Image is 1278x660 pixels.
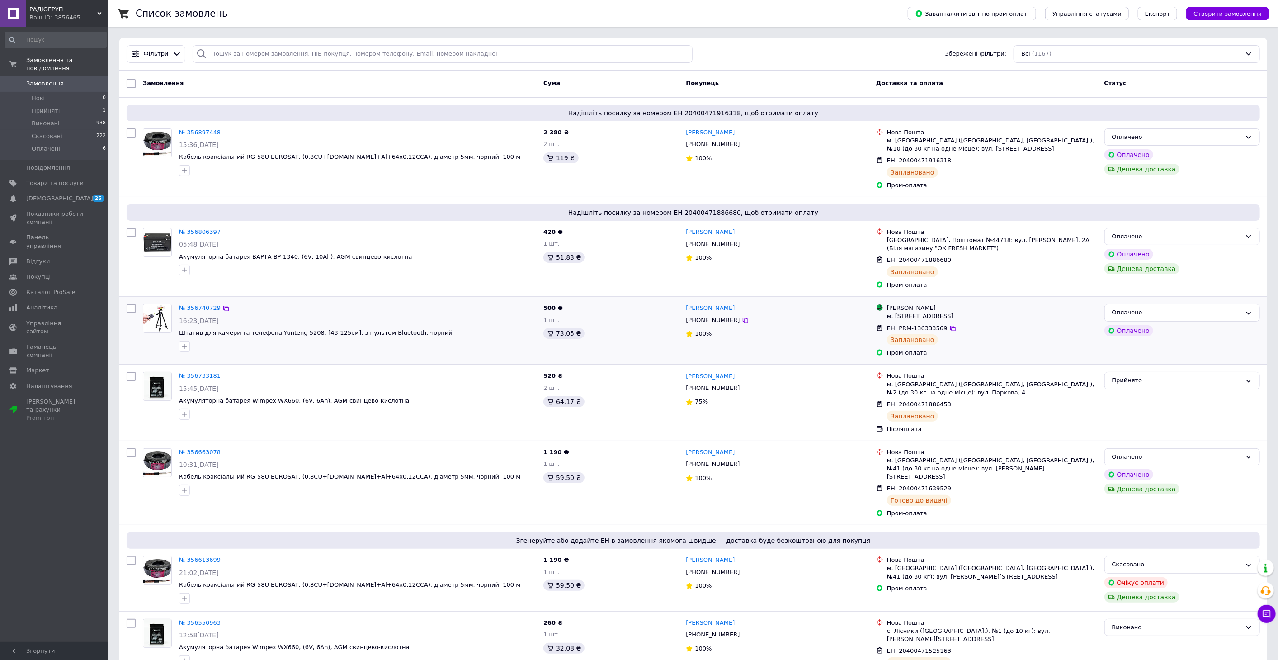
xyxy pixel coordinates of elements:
[887,627,1097,643] div: с. Лісники ([GEOGRAPHIC_DATA].), №1 (до 10 кг): вул. [PERSON_NAME][STREET_ADDRESS]
[1104,592,1179,603] div: Дешева доставка
[29,14,108,22] div: Ваш ID: 3856465
[887,157,951,164] span: ЕН: 20400471916318
[1112,133,1241,142] div: Оплачено
[684,314,741,326] div: [PHONE_NUMBER]
[179,329,453,336] span: Штатив для камери та телефона Yunteng 5208, [43-125см], з пультом Bluetooth, чорний
[686,128,735,137] a: [PERSON_NAME]
[26,398,84,423] span: [PERSON_NAME] та рахунки
[179,241,219,248] span: 05:48[DATE]
[143,449,171,477] img: Фото товару
[1104,484,1179,494] div: Дешева доставка
[684,238,741,250] div: [PHONE_NUMBER]
[887,425,1097,433] div: Післяплата
[179,129,221,136] a: № 356897448
[684,458,741,470] div: [PHONE_NUMBER]
[179,253,412,260] a: Акумуляторна батарея ВАРТА BP-1340, (6V, 10Ah), AGM свинцево-кислотна
[193,45,692,63] input: Пошук за номером замовлення, ПІБ покупця, номером телефону, Email, номером накладної
[1104,469,1153,480] div: Оплачено
[32,132,62,140] span: Скасовані
[543,619,563,626] span: 260 ₴
[543,556,569,563] span: 1 190 ₴
[695,645,712,652] span: 100%
[143,129,171,157] img: Фото товару
[26,382,72,390] span: Налаштування
[543,643,585,654] div: 32.08 ₴
[887,495,951,506] div: Готово до видачі
[1112,232,1241,242] div: Оплачено
[887,584,1097,593] div: Пром-оплата
[1193,10,1262,17] span: Створити замовлення
[543,372,563,379] span: 520 ₴
[143,304,171,332] img: Фото товару
[96,119,106,128] span: 938
[945,50,1006,58] span: Збережені фільтри:
[96,132,106,140] span: 222
[26,80,64,88] span: Замовлення
[103,94,106,102] span: 0
[887,448,1097,456] div: Нова Пошта
[29,5,97,14] span: РАДІОГРУП
[686,556,735,565] a: [PERSON_NAME]
[543,328,585,339] div: 73.05 ₴
[26,195,93,203] span: [DEMOGRAPHIC_DATA]
[1104,164,1179,175] div: Дешева доставка
[543,580,585,591] div: 59.50 ₴
[143,372,172,401] a: Фото товару
[1104,149,1153,160] div: Оплачено
[543,317,560,323] span: 1 шт.
[179,153,520,160] a: Кабель коаксіальний RG-58U EUROSAT, (0.8СU+[DOMAIN_NAME]+Al+64х0.12CCA), діаметр 5мм, чорний, 100 м
[908,7,1036,20] button: Завантажити звіт по пром-оплаті
[179,619,221,626] a: № 356550963
[887,509,1097,518] div: Пром-оплата
[1032,50,1052,57] span: (1167)
[686,80,719,86] span: Покупець
[1021,50,1030,58] span: Всі
[887,228,1097,236] div: Нова Пошта
[143,80,184,86] span: Замовлення
[543,385,560,391] span: 2 шт.
[1112,560,1241,570] div: Скасовано
[179,581,520,588] a: Кабель коаксіальний RG-58U EUROSAT, (0.8СU+[DOMAIN_NAME]+Al+64х0.12CCA), діаметр 5мм, чорний, 100 м
[543,152,579,163] div: 119 ₴
[143,128,172,157] a: Фото товару
[695,155,712,161] span: 100%
[1104,80,1127,86] span: Статус
[143,233,171,252] img: Фото товару
[130,109,1256,118] span: Надішліть посилку за номером ЕН 20400471916318, щоб отримати оплату
[26,179,84,187] span: Товари та послуги
[179,632,219,639] span: 12:58[DATE]
[179,304,221,311] a: № 356740729
[887,556,1097,564] div: Нова Пошта
[887,619,1097,627] div: Нова Пошта
[887,236,1097,252] div: [GEOGRAPHIC_DATA], Поштомат №44718: вул. [PERSON_NAME], 2А (Біля магазину "ОК FRESH MARKET")
[179,473,520,480] span: Кабель коаксіальний RG-58U EUROSAT, (0.8СU+[DOMAIN_NAME]+Al+64х0.12CCA), діаметр 5мм, чорний, 100 м
[887,334,938,345] div: Заплановано
[1186,7,1269,20] button: Створити замовлення
[179,461,219,468] span: 10:31[DATE]
[1112,376,1241,385] div: Прийнято
[1045,7,1129,20] button: Управління статусами
[887,372,1097,380] div: Нова Пошта
[130,536,1256,545] span: Згенеруйте або додайте ЕН в замовлення якомога швидше — доставка буде безкоштовною для покупця
[93,195,104,202] span: 25
[684,566,741,578] div: [PHONE_NUMBER]
[5,32,107,48] input: Пошук
[887,411,938,422] div: Заплановано
[26,164,70,172] span: Повідомлення
[1177,10,1269,17] a: Створити замовлення
[686,228,735,237] a: [PERSON_NAME]
[26,414,84,422] div: Prom топ
[179,569,219,576] span: 21:02[DATE]
[543,252,585,263] div: 51.83 ₴
[684,138,741,150] div: [PHONE_NUMBER]
[26,273,51,281] span: Покупці
[143,448,172,477] a: Фото товару
[543,631,560,638] span: 1 шт.
[144,372,171,400] img: Фото товару
[887,304,1097,312] div: [PERSON_NAME]
[103,107,106,115] span: 1
[695,582,712,589] span: 100%
[915,9,1029,18] span: Завантажити звіт по пром-оплаті
[143,228,172,257] a: Фото товару
[26,343,84,359] span: Гаманець компанії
